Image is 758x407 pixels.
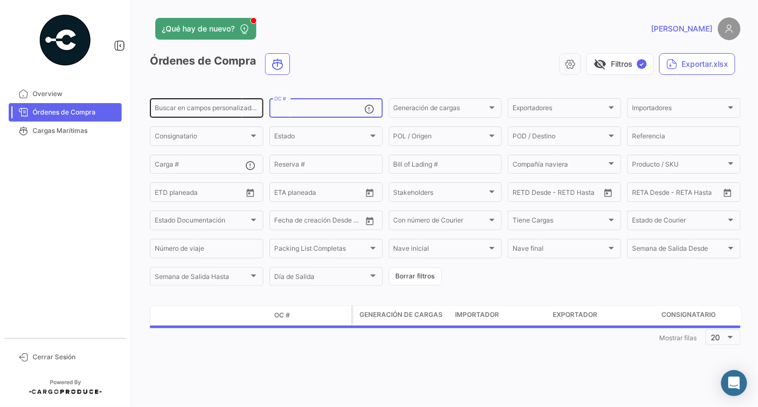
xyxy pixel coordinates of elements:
[9,122,122,140] a: Cargas Marítimas
[182,190,223,198] input: Hasta
[513,162,607,170] span: Compañía naviera
[455,310,499,320] span: Importador
[632,162,726,170] span: Producto / SKU
[266,54,289,74] button: Ocean
[301,190,343,198] input: Hasta
[155,134,249,142] span: Consignatario
[632,190,652,198] input: Desde
[362,213,378,229] button: Open calendar
[513,190,532,198] input: Desde
[394,246,488,254] span: Nave inicial
[353,306,451,325] datatable-header-cell: Generación de cargas
[719,185,736,201] button: Open calendar
[451,306,548,325] datatable-header-cell: Importador
[659,53,735,75] button: Exportar.xlsx
[301,218,343,226] input: Hasta
[394,134,488,142] span: POL / Origen
[242,185,258,201] button: Open calendar
[33,126,117,136] span: Cargas Marítimas
[270,306,351,325] datatable-header-cell: OC #
[199,311,270,320] datatable-header-cell: Estado Doc.
[274,310,290,320] span: OC #
[711,333,721,342] span: 20
[394,218,488,226] span: Con número de Courier
[33,352,117,362] span: Cerrar Sesión
[150,53,293,75] h3: Órdenes de Compra
[593,58,607,71] span: visibility_off
[513,218,607,226] span: Tiene Cargas
[513,134,607,142] span: POD / Destino
[513,106,607,113] span: Exportadores
[548,306,657,325] datatable-header-cell: Exportador
[394,106,488,113] span: Generación de cargas
[637,59,647,69] span: ✓
[274,218,294,226] input: Desde
[274,246,368,254] span: Packing List Completas
[389,268,442,285] button: Borrar filtros
[9,85,122,103] a: Overview
[659,334,697,342] span: Mostrar filas
[162,23,235,34] span: ¿Qué hay de nuevo?
[721,370,747,396] div: Abrir Intercom Messenger
[33,89,117,99] span: Overview
[632,106,726,113] span: Importadores
[394,190,488,198] span: Stakeholders
[155,190,174,198] input: Desde
[274,134,368,142] span: Estado
[274,190,294,198] input: Desde
[155,275,249,282] span: Semana de Salida Hasta
[38,13,92,67] img: powered-by.png
[632,246,726,254] span: Semana de Salida Desde
[155,18,256,40] button: ¿Qué hay de nuevo?
[172,311,199,320] datatable-header-cell: Modo de Transporte
[9,103,122,122] a: Órdenes de Compra
[718,17,741,40] img: placeholder-user.png
[659,190,700,198] input: Hasta
[513,246,607,254] span: Nave final
[33,107,117,117] span: Órdenes de Compra
[540,190,581,198] input: Hasta
[600,185,616,201] button: Open calendar
[362,185,378,201] button: Open calendar
[359,310,443,320] span: Generación de cargas
[274,275,368,282] span: Día de Salida
[586,53,654,75] button: visibility_offFiltros✓
[155,218,249,226] span: Estado Documentación
[661,310,716,320] span: Consignatario
[553,310,597,320] span: Exportador
[632,218,726,226] span: Estado de Courier
[651,23,712,34] span: [PERSON_NAME]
